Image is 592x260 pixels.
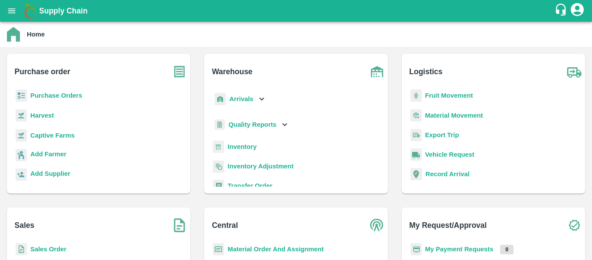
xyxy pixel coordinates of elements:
b: Quality Reports [228,121,276,128]
img: reciept [16,89,27,102]
img: inventory [213,160,224,173]
a: My Payment Requests [425,246,494,253]
img: logo [22,2,39,20]
img: sales [16,243,27,256]
img: truck [563,61,585,82]
img: farmer [16,149,27,161]
a: Harvest [30,112,54,119]
img: recordArrival [410,168,422,180]
a: Add Supplier [30,169,70,181]
a: Transfer Order [228,182,272,189]
a: Captive Farms [30,132,75,139]
img: vehicle [410,148,422,161]
b: My Request/Approval [409,219,487,231]
b: Arrivals [229,95,253,102]
div: Quality Reports [213,116,289,134]
img: purchase [169,61,190,82]
b: Central [212,219,238,231]
div: account of current user [569,2,585,20]
img: material [410,109,422,122]
img: soSales [169,214,190,236]
b: Add Farmer [30,151,66,158]
div: customer-support [554,3,569,19]
img: check [563,214,585,236]
img: whInventory [213,141,224,153]
img: qualityReport [215,119,225,130]
a: Purchase Orders [30,92,82,99]
b: Logistics [409,66,442,78]
img: whTransfer [213,180,224,192]
a: Material Movement [425,112,483,119]
img: centralMaterial [213,243,224,256]
a: Fruit Movement [425,92,473,99]
a: Inventory [228,143,257,150]
b: Sales [15,219,35,231]
img: central [366,214,388,236]
p: 0 [500,245,514,254]
img: warehouse [366,61,388,82]
div: Arrivals [213,89,267,109]
img: harvest [16,129,27,142]
img: harvest [16,109,27,122]
img: whArrival [215,93,226,105]
img: payment [410,243,422,256]
a: Sales Order [30,246,66,253]
a: Inventory Adjustment [228,163,293,170]
a: Record Arrival [426,171,470,178]
b: Add Supplier [30,170,70,177]
a: Add Farmer [30,149,66,161]
a: Supply Chain [39,5,554,17]
b: Supply Chain [39,7,88,15]
img: fruit [410,89,422,102]
a: Material Order And Assignment [228,246,324,253]
b: Purchase order [15,66,70,78]
a: Vehicle Request [425,151,475,158]
img: delivery [410,129,422,142]
b: Home [27,31,45,38]
img: home [7,27,20,42]
a: Export Trip [425,132,459,138]
button: open drawer [2,1,22,21]
b: Warehouse [212,66,253,78]
img: supplier [16,168,27,181]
